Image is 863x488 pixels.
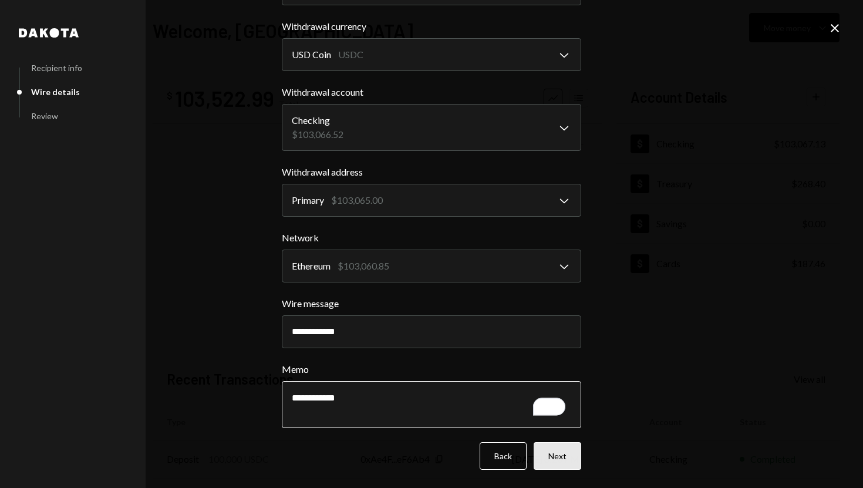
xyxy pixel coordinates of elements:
textarea: To enrich screen reader interactions, please activate Accessibility in Grammarly extension settings [282,381,581,428]
label: Withdrawal account [282,85,581,99]
div: Recipient info [31,63,82,73]
label: Memo [282,362,581,376]
label: Withdrawal currency [282,19,581,33]
button: Back [480,442,527,470]
button: Network [282,250,581,282]
label: Wire message [282,297,581,311]
button: Withdrawal address [282,184,581,217]
div: Review [31,111,58,121]
button: Next [534,442,581,470]
button: Withdrawal currency [282,38,581,71]
div: $103,060.85 [338,259,389,273]
label: Network [282,231,581,245]
div: USDC [338,48,363,62]
div: $103,065.00 [331,193,383,207]
button: Withdrawal account [282,104,581,151]
label: Withdrawal address [282,165,581,179]
div: Wire details [31,87,80,97]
